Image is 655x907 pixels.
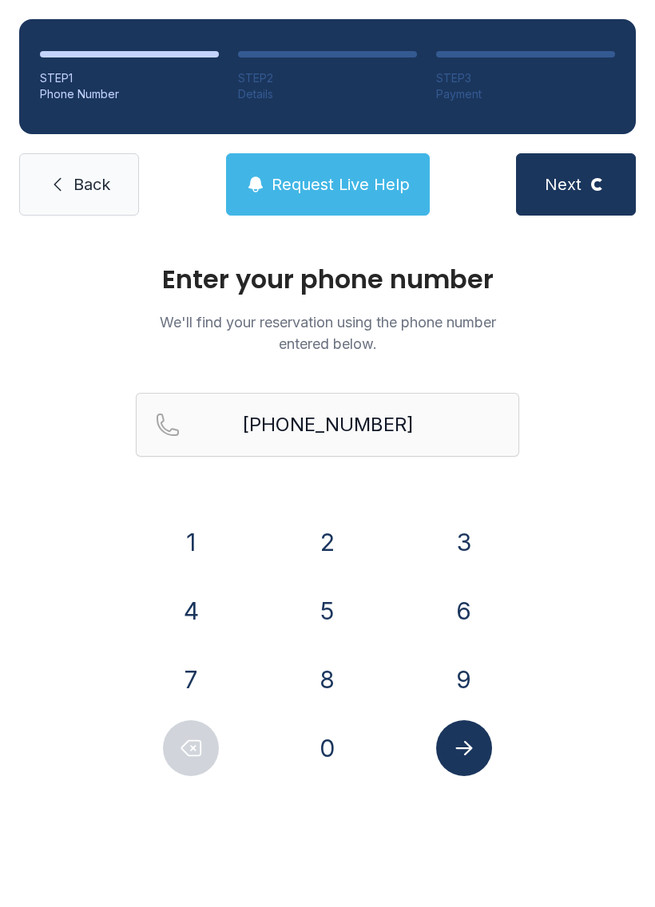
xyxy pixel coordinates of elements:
[136,311,519,354] p: We'll find your reservation using the phone number entered below.
[163,583,219,639] button: 4
[163,514,219,570] button: 1
[300,720,355,776] button: 0
[163,652,219,707] button: 7
[436,583,492,639] button: 6
[73,173,110,196] span: Back
[238,86,417,102] div: Details
[436,720,492,776] button: Submit lookup form
[300,514,355,570] button: 2
[300,583,355,639] button: 5
[40,86,219,102] div: Phone Number
[436,70,615,86] div: STEP 3
[163,720,219,776] button: Delete number
[136,393,519,457] input: Reservation phone number
[436,86,615,102] div: Payment
[545,173,582,196] span: Next
[136,267,519,292] h1: Enter your phone number
[238,70,417,86] div: STEP 2
[300,652,355,707] button: 8
[436,514,492,570] button: 3
[40,70,219,86] div: STEP 1
[272,173,410,196] span: Request Live Help
[436,652,492,707] button: 9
